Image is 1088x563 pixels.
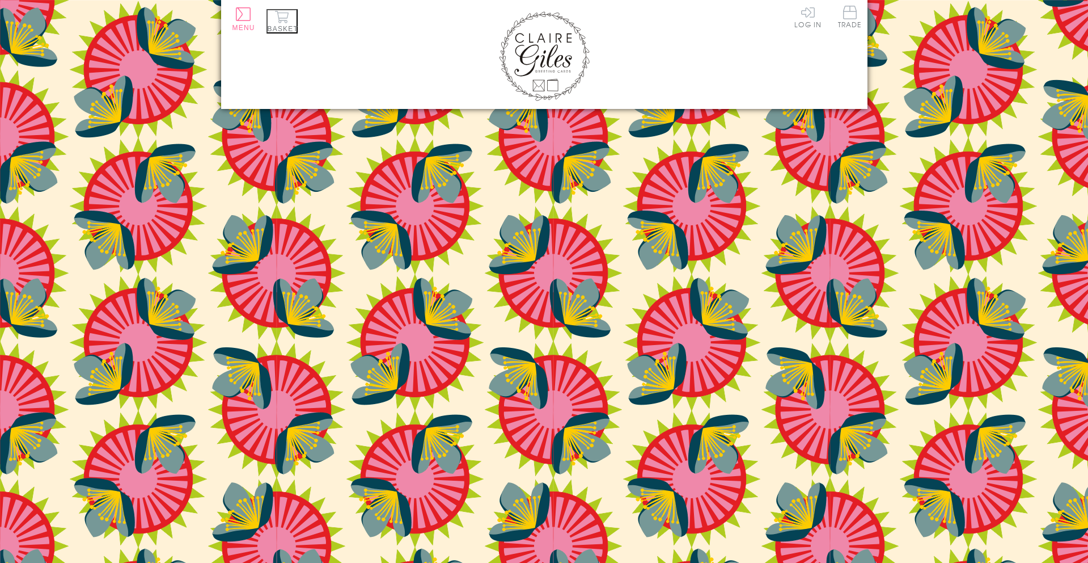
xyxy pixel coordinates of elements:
[232,7,255,32] button: Menu
[838,6,862,30] a: Trade
[838,6,862,28] span: Trade
[499,11,590,101] img: Claire Giles Greetings Cards
[232,24,255,32] span: Menu
[794,6,822,28] a: Log In
[266,9,298,33] button: Basket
